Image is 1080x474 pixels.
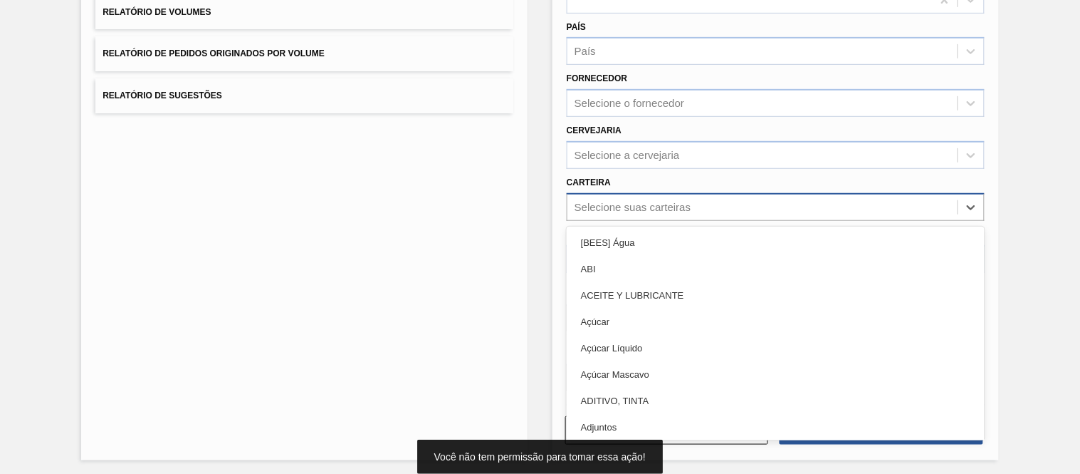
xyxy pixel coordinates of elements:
[567,125,622,135] label: Cervejaria
[567,230,985,256] div: [BEES] Água
[567,361,985,388] div: Açúcar Mascavo
[567,73,627,83] label: Fornecedor
[567,335,985,361] div: Açúcar Líquido
[567,282,985,309] div: ACEITE Y LUBRICANTE
[575,149,680,161] div: Selecione a cervejaria
[565,416,768,445] button: Limpar
[103,48,325,58] span: Relatório de Pedidos Originados por Volume
[567,256,985,282] div: ABI
[575,98,684,110] div: Selecione o fornecedor
[434,451,646,463] span: Você não tem permissão para tomar essa ação!
[567,177,611,187] label: Carteira
[95,36,513,71] button: Relatório de Pedidos Originados por Volume
[103,7,211,17] span: Relatório de Volumes
[567,388,985,414] div: ADITIVO, TINTA
[95,78,513,113] button: Relatório de Sugestões
[567,309,985,335] div: Açúcar
[567,22,586,32] label: País
[567,414,985,440] div: Adjuntos
[103,91,222,101] span: Relatório de Sugestões
[575,46,596,58] div: País
[575,201,691,213] div: Selecione suas carteiras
